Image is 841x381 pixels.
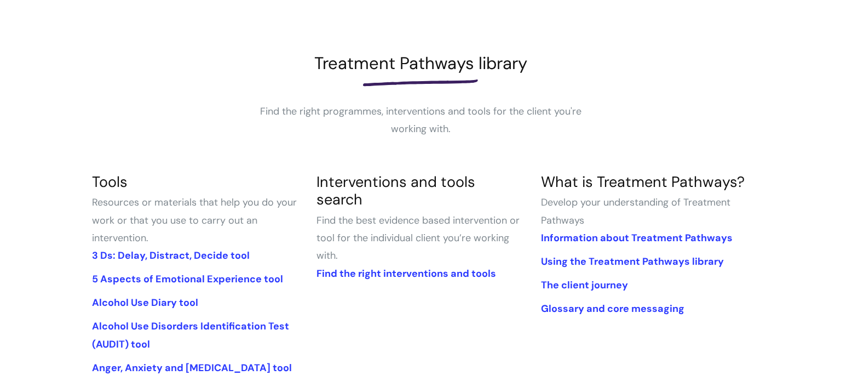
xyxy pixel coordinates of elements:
[92,249,250,262] a: 3 Ds: Delay, Distract, Decide tool
[541,172,745,191] a: What is Treatment Pathways?
[541,231,733,244] a: Information about Treatment Pathways
[92,172,128,191] a: Tools
[92,296,198,309] a: Alcohol Use Diary tool
[92,53,749,73] h1: Treatment Pathways library
[92,361,292,374] a: Anger, Anxiety and [MEDICAL_DATA] tool
[256,103,585,138] p: Find the right programmes, interventions and tools for the client you're working with.
[316,214,520,263] span: Find the best evidence based intervention or tool for the individual client you’re working with.
[316,267,496,280] a: Find the right interventions and tools
[541,255,724,268] a: Using the Treatment Pathways library
[92,196,297,244] span: Resources or materials that help you do your work or that you use to carry out an intervention.
[92,320,289,350] a: Alcohol Use Disorders Identification Test (AUDIT) tool
[92,272,283,286] a: 5 Aspects of Emotional Experience tool
[541,302,684,315] a: Glossary and core messaging
[541,196,730,226] span: Develop your understanding of Treatment Pathways
[316,172,475,209] a: Interventions and tools search
[541,278,628,292] a: The client journey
